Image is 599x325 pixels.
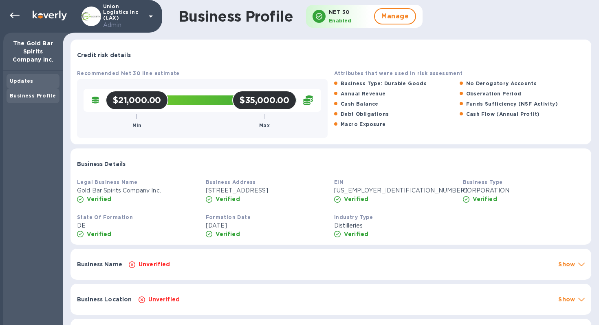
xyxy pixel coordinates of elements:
[259,122,270,128] b: Max
[374,8,416,24] button: Manage
[341,80,427,86] b: Business Type: Durable Goods
[329,18,352,24] b: Enabled
[466,91,522,97] b: Observation Period
[77,214,133,220] b: State Of Formation
[77,295,132,303] p: Business Location
[206,179,256,185] b: Business Address
[33,11,67,20] img: Logo
[240,95,289,105] h2: $35,000.00
[206,221,328,230] p: [DATE]
[77,51,131,59] p: Credit risk details
[77,221,199,230] p: DE
[466,80,537,86] b: No Derogatory Accounts
[70,249,591,280] div: Business NameUnverifiedShow
[87,230,111,238] p: Verified
[463,179,503,185] b: Business Type
[10,93,56,99] b: Business Profile
[10,78,33,84] b: Updates
[473,195,497,203] p: Verified
[334,214,373,220] b: Industry Type
[341,121,386,127] b: Macro Exposure
[334,186,456,195] p: [US_EMPLOYER_IDENTIFICATION_NUMBER]
[341,101,379,107] b: Cash Balance
[463,186,585,195] p: CORPORATION
[381,11,409,21] span: Manage
[334,179,344,185] b: EIN
[10,39,56,64] p: The Gold Bar Spirits Company Inc.
[70,40,591,66] div: Credit risk details
[466,111,540,117] b: Cash Flow (Annual Profit)
[216,230,240,238] p: Verified
[334,221,456,230] p: Distilleries
[178,8,293,25] h1: Business Profile
[344,230,368,238] p: Verified
[113,95,161,105] h2: $21,000.00
[341,111,389,117] b: Debt Obligations
[558,295,575,303] p: Show
[77,160,126,168] p: Business Details
[139,260,170,268] p: Unverified
[216,195,240,203] p: Verified
[70,284,591,315] div: Business LocationUnverifiedShow
[334,70,463,76] b: Attributes that were used in risk assessment
[344,195,368,203] p: Verified
[77,260,122,268] p: Business Name
[70,148,591,175] div: Business Details
[87,195,111,203] p: Verified
[206,186,328,195] p: [STREET_ADDRESS]
[77,186,199,195] p: Gold Bar Spirits Company Inc.
[206,214,251,220] b: Formation Date
[148,295,180,303] p: Unverified
[558,260,575,268] p: Show
[466,101,558,107] b: Funds Sufficiency (NSF Activity)
[132,122,142,128] b: Min
[77,179,138,185] b: Legal Business Name
[329,9,349,15] b: NET 30
[103,4,144,29] p: Union Logistics Inc (LAX)
[103,21,144,29] p: Admin
[77,70,180,76] b: Recommended Net 30 line estimate
[341,91,386,97] b: Annual Revenue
